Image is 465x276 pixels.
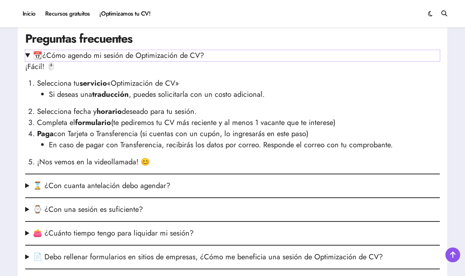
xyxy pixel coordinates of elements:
[37,128,440,151] li: con Tarjeta o Transferencia (si cuentas con un cupón, lo ingresarás en este paso)
[25,30,440,47] h2: Preguntas frecuentes
[37,117,440,128] li: Completa el (te pediremos tu CV más reciente y al menos 1 vacante que te interese)
[37,106,440,117] li: Selecciona fecha y deseado para tu sesión.
[37,128,54,139] strong: Paga
[25,50,440,61] summary: 📆¿Cómo agendo mi sesión de Optimización de CV?
[37,157,440,168] li: ¡Nos vemos en la videollamada! 😊
[49,89,440,100] li: Si deseas una , puedes solicitarla con un costo adicional.
[40,4,95,24] a: Recursos gratuitos
[25,252,440,263] summary: 📄 Debo rellenar formularios en sitios de empresas, ¿Cómo me beneficia una sesión de Optimización ...
[92,89,129,100] strong: traducción
[95,4,155,24] a: ¡Optimizamos tu CV!
[37,78,440,100] li: Selecciona tu «Optimización de CV»
[25,180,440,191] summary: ⌛ ¿Con cuanta antelación debo agendar?
[18,4,40,24] a: Inicio
[80,78,107,89] strong: servicio
[25,61,440,72] p: ¡Fácil! 🖱️
[97,106,122,117] strong: horario
[25,204,440,215] summary: ⌚ ¿Con una sesión es suficiente?
[25,228,440,239] summary: 👛 ¿Cuánto tiempo tengo para liquidar mi sesión?
[75,117,111,128] strong: formulario
[49,139,440,151] li: En caso de pagar con Transferencia, recibirás los datos por correo. Responde el correo con tu com...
